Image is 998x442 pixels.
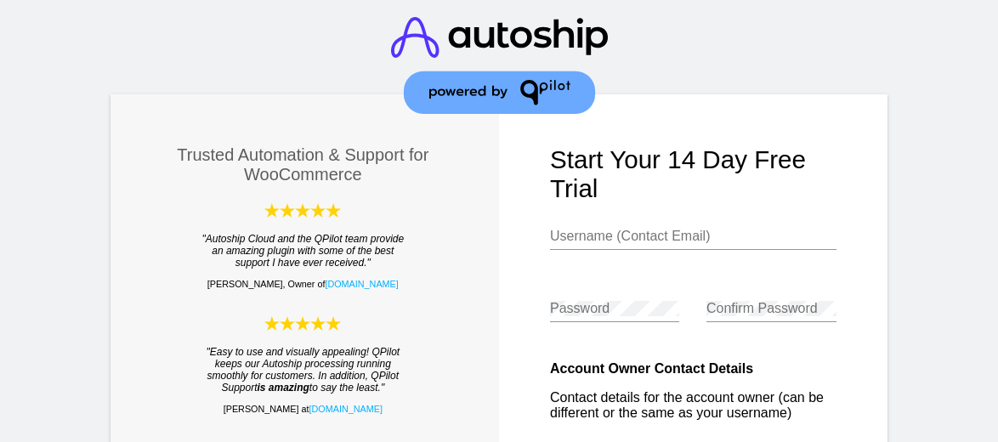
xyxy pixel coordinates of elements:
blockquote: "Easy to use and visually appealing! QPilot keeps our Autoship processing running smoothly for cu... [196,346,410,394]
h1: Start your 14 day free trial [550,145,836,203]
input: Username (Contact Email) [550,229,836,244]
a: [DOMAIN_NAME] [309,404,383,414]
strong: Account Owner Contact Details [550,361,753,376]
blockquote: "Autoship Cloud and the QPilot team provide an amazing plugin with some of the best support I hav... [196,233,410,269]
p: Contact details for the account owner (can be different or the same as your username) [550,390,836,421]
h3: Trusted Automation & Support for WooCommerce [162,145,444,184]
p: [PERSON_NAME] at [162,404,444,414]
a: [DOMAIN_NAME] [325,279,398,289]
img: Autoship Cloud powered by QPilot [264,314,341,332]
img: Autoship Cloud powered by QPilot [264,201,341,219]
p: [PERSON_NAME], Owner of [162,279,444,289]
strong: is amazing [257,382,309,394]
